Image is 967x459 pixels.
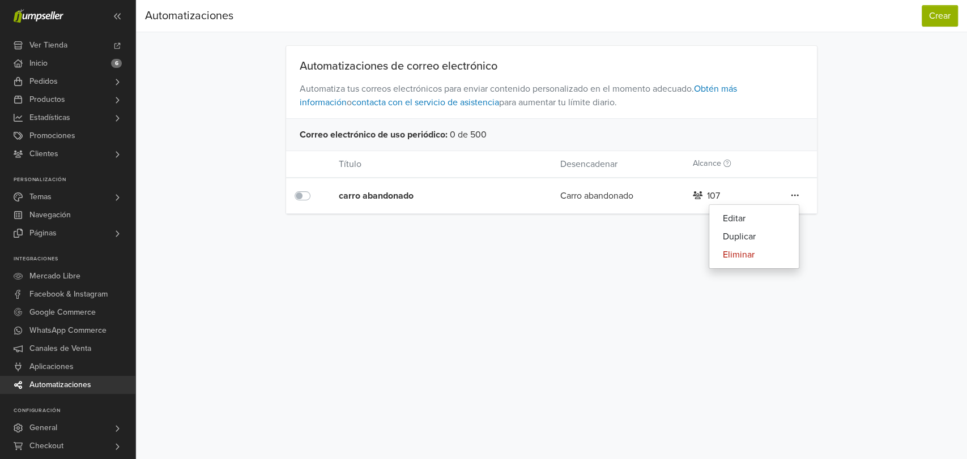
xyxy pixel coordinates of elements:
[286,73,817,118] span: Automatiza tus correos electrónicos para enviar contenido personalizado en el momento adecuado. o...
[29,419,57,437] span: General
[29,188,52,206] span: Temas
[145,5,233,27] div: Automatizaciones
[29,36,67,54] span: Ver Tienda
[29,285,108,303] span: Facebook & Instagram
[709,209,799,228] a: Editar
[29,109,70,127] span: Estadísticas
[29,145,58,163] span: Clientes
[29,206,71,224] span: Navegación
[330,157,551,171] div: Título
[286,59,817,73] div: Automatizaciones de correo electrónico
[29,437,63,455] span: Checkout
[29,54,48,72] span: Inicio
[29,358,74,376] span: Aplicaciones
[14,256,135,263] p: Integraciones
[29,340,91,358] span: Canales de Venta
[709,228,799,246] a: Duplicar
[14,407,135,414] p: Configuración
[29,321,107,340] span: WhatsApp Commerce
[922,5,958,27] button: Crear
[14,177,135,183] p: Personalización
[111,59,122,68] span: 6
[286,118,817,151] div: 0 de 500
[693,157,731,170] label: Alcance
[352,97,499,108] a: contacta con el servicio de asistencia
[339,189,516,203] div: carro abandonado
[29,91,65,109] span: Productos
[29,303,96,321] span: Google Commerce
[551,189,684,203] div: Carro abandonado
[29,72,58,91] span: Pedidos
[29,224,57,242] span: Páginas
[29,376,91,394] span: Automatizaciones
[709,246,799,264] a: Eliminar
[300,128,448,141] span: Correo electrónico de uso periódico :
[707,189,720,203] div: 107
[29,267,80,285] span: Mercado Libre
[29,127,75,145] span: Promociones
[551,157,684,171] div: Desencadenar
